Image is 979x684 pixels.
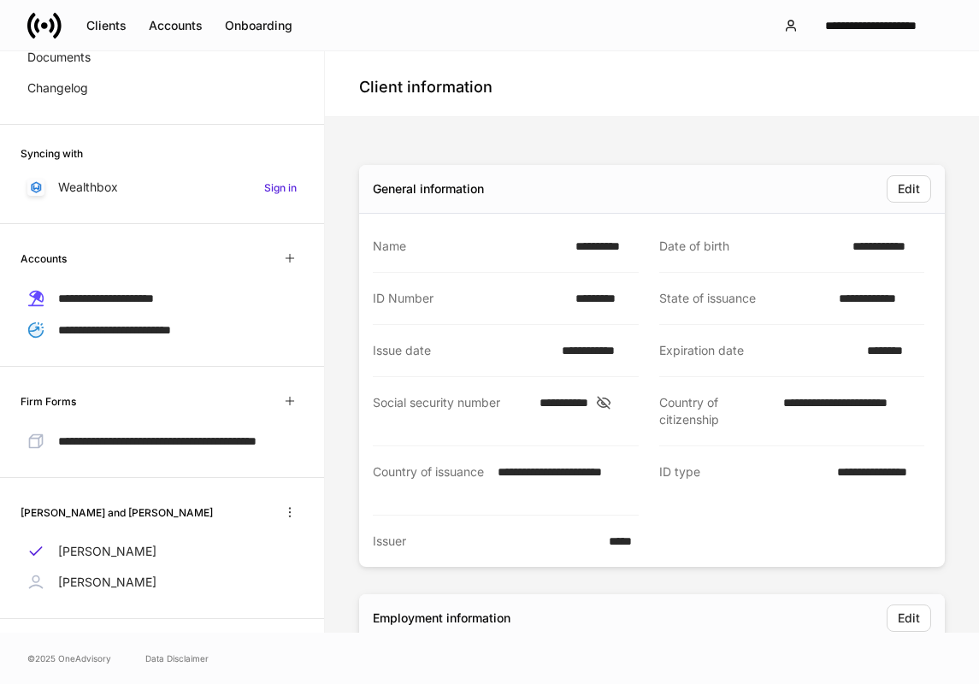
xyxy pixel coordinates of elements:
[264,180,297,196] h6: Sign in
[21,393,76,410] h6: Firm Forms
[887,604,931,632] button: Edit
[21,567,304,598] a: [PERSON_NAME]
[27,652,111,665] span: © 2025 OneAdvisory
[373,610,510,627] div: Employment information
[373,290,565,307] div: ID Number
[659,394,774,428] div: Country of citizenship
[27,80,88,97] p: Changelog
[373,394,529,428] div: Social security number
[21,536,304,567] a: [PERSON_NAME]
[58,179,118,196] p: Wealthbox
[373,463,487,498] div: Country of issuance
[373,238,565,255] div: Name
[659,238,843,255] div: Date of birth
[887,175,931,203] button: Edit
[75,12,138,39] button: Clients
[225,17,292,34] div: Onboarding
[659,290,829,307] div: State of issuance
[214,12,304,39] button: Onboarding
[27,49,91,66] p: Documents
[58,574,156,591] p: [PERSON_NAME]
[21,251,67,267] h6: Accounts
[149,17,203,34] div: Accounts
[373,180,484,198] div: General information
[21,172,304,203] a: WealthboxSign in
[898,610,920,627] div: Edit
[86,17,127,34] div: Clients
[898,180,920,198] div: Edit
[359,77,492,97] h4: Client information
[659,342,857,359] div: Expiration date
[145,652,209,665] a: Data Disclaimer
[659,463,827,498] div: ID type
[21,504,213,521] h6: [PERSON_NAME] and [PERSON_NAME]
[373,533,599,550] div: Issuer
[21,42,304,73] a: Documents
[138,12,214,39] button: Accounts
[373,342,551,359] div: Issue date
[21,73,304,103] a: Changelog
[21,145,83,162] h6: Syncing with
[58,543,156,560] p: [PERSON_NAME]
